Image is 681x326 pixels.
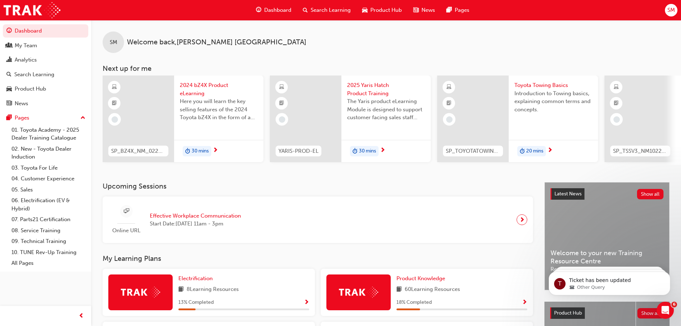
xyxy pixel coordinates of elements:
[9,125,88,143] a: 01. Toyota Academy - 2025 Dealer Training Catalogue
[446,83,451,92] span: learningResourceType_ELEARNING-icon
[455,6,469,14] span: Pages
[665,4,677,16] button: SM
[180,81,258,97] span: 2024 bZ4X Product eLearning
[178,298,214,307] span: 13 % Completed
[520,147,525,156] span: duration-icon
[526,147,543,155] span: 20 mins
[551,188,663,200] a: Latest NewsShow all
[6,43,12,49] span: people-icon
[446,147,500,155] span: SP_TOYOTATOWING_0424
[339,287,378,298] img: Trak
[3,68,88,81] a: Search Learning
[522,300,527,306] span: Show Progress
[547,147,553,154] span: next-icon
[6,101,12,107] span: news-icon
[180,97,258,122] span: Here you will learn the key selling features of the 2024 Toyota bZ4X in the form of a virtual 6-p...
[187,285,239,294] span: 8 Learning Resources
[9,225,88,236] a: 08. Service Training
[103,254,533,263] h3: My Learning Plans
[637,308,664,318] button: Show all
[550,307,664,319] a: Product HubShow all
[514,81,592,89] span: Toyota Towing Basics
[80,113,85,123] span: up-icon
[554,191,582,197] span: Latest News
[9,195,88,214] a: 06. Electrification (EV & Hybrid)
[110,38,117,47] span: SM
[9,173,88,184] a: 04. Customer Experience
[613,116,620,123] span: learningRecordVerb_NONE-icon
[9,184,88,195] a: 05. Sales
[250,3,297,18] a: guage-iconDashboard
[304,300,309,306] span: Show Progress
[278,147,319,155] span: YARIS-PROD-EL
[356,3,408,18] a: car-iconProduct Hub
[270,76,431,162] a: YARIS-PROD-EL2025 Yaris Hatch Product TrainingThe Yaris product eLearning Module is designed to s...
[405,285,460,294] span: 60 Learning Resources
[408,3,441,18] a: news-iconNews
[446,99,451,108] span: booktick-icon
[3,23,88,111] button: DashboardMy TeamAnalyticsSearch LearningProduct HubNews
[347,97,425,122] span: The Yaris product eLearning Module is designed to support customer facing sales staff with introd...
[446,6,452,15] span: pages-icon
[14,70,54,79] div: Search Learning
[108,227,144,235] span: Online URL
[15,114,29,122] div: Pages
[359,147,376,155] span: 30 mins
[519,215,525,225] span: next-icon
[150,220,241,228] span: Start Date: [DATE] 11am - 3pm
[279,99,284,108] span: booktick-icon
[79,312,84,321] span: prev-icon
[279,83,284,92] span: learningResourceType_ELEARNING-icon
[124,207,129,216] span: sessionType_ONLINE_URL-icon
[297,3,356,18] a: search-iconSearch Learning
[9,214,88,225] a: 07. Parts21 Certification
[9,143,88,162] a: 02. New - Toyota Dealer Induction
[108,202,527,238] a: Online URLEffective Workplace CommunicationStart Date:[DATE] 11am - 3pm
[9,162,88,174] a: 03. Toyota For Life
[370,6,402,14] span: Product Hub
[538,257,681,307] iframe: Intercom notifications message
[413,6,419,15] span: news-icon
[446,116,453,123] span: learningRecordVerb_NONE-icon
[311,6,351,14] span: Search Learning
[264,6,291,14] span: Dashboard
[396,274,448,283] a: Product Knowledge
[3,82,88,96] a: Product Hub
[9,236,88,247] a: 09. Technical Training
[441,3,475,18] a: pages-iconPages
[671,302,677,307] span: 6
[112,99,117,108] span: booktick-icon
[91,64,681,73] h3: Next up for me
[3,53,88,67] a: Analytics
[15,99,28,108] div: News
[614,83,619,92] span: learningResourceType_ELEARNING-icon
[544,182,670,290] a: Latest NewsShow allWelcome to your new Training Resource CentreRevolutionise the way you access a...
[3,39,88,52] a: My Team
[396,285,402,294] span: book-icon
[213,147,218,154] span: next-icon
[112,116,118,123] span: learningRecordVerb_NONE-icon
[421,6,435,14] span: News
[150,212,241,220] span: Effective Workplace Communication
[6,57,12,63] span: chart-icon
[514,89,592,114] span: Introduction to Towing basics, explaining common terms and concepts.
[112,83,117,92] span: learningResourceType_ELEARNING-icon
[3,97,88,110] a: News
[111,147,166,155] span: SP_BZ4X_NM_0224_EL01
[103,182,533,190] h3: Upcoming Sessions
[613,147,667,155] span: SP_TSSV3_NM1022_EL
[362,6,367,15] span: car-icon
[103,76,263,162] a: SP_BZ4X_NM_0224_EL012024 bZ4X Product eLearningHere you will learn the key selling features of th...
[192,147,209,155] span: 30 mins
[554,310,582,316] span: Product Hub
[352,147,357,156] span: duration-icon
[304,298,309,307] button: Show Progress
[637,189,664,199] button: Show all
[9,247,88,258] a: 10. TUNE Rev-Up Training
[3,111,88,125] button: Pages
[4,2,60,18] img: Trak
